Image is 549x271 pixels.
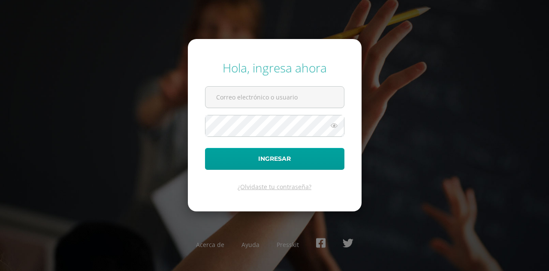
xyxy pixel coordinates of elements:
[238,183,311,191] a: ¿Olvidaste tu contraseña?
[205,60,344,76] div: Hola, ingresa ahora
[205,87,344,108] input: Correo electrónico o usuario
[241,241,259,249] a: Ayuda
[196,241,224,249] a: Acerca de
[277,241,299,249] a: Presskit
[205,148,344,170] button: Ingresar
